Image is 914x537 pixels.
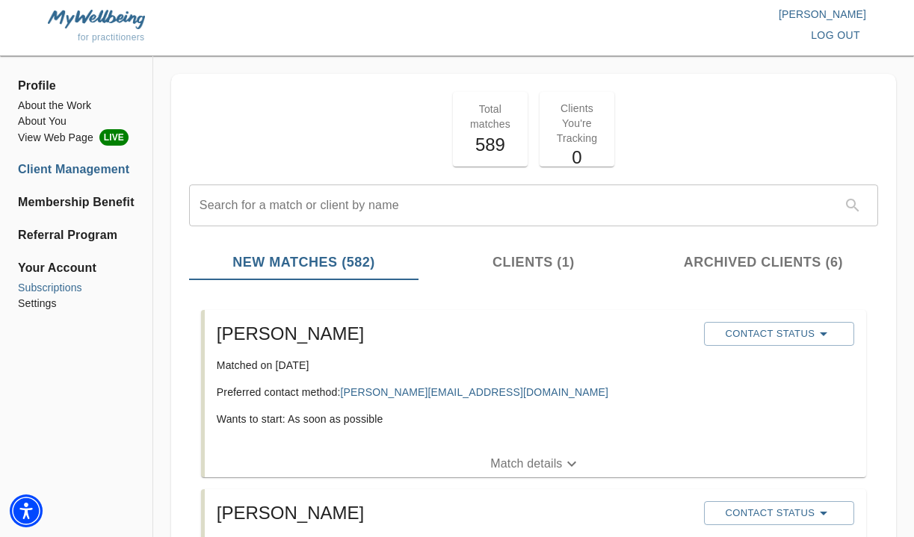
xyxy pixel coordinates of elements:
[18,296,135,311] a: Settings
[18,98,135,114] a: About the Work
[18,129,135,146] li: View Web Page
[99,129,129,146] span: LIVE
[198,252,410,273] span: New Matches (582)
[18,193,135,211] a: Membership Benefits
[18,280,135,296] a: Subscriptions
[18,226,135,244] a: Referral Program
[10,494,43,527] div: Accessibility Menu
[18,77,135,95] span: Profile
[811,26,860,45] span: log out
[711,504,847,522] span: Contact Status
[48,10,145,28] img: MyWellbeing
[549,146,605,170] h5: 0
[18,129,135,146] a: View Web PageLIVE
[18,114,135,129] a: About You
[217,358,692,373] p: Matched on [DATE]
[427,252,639,273] span: Clients (1)
[462,133,519,157] h5: 589
[711,325,847,343] span: Contact Status
[217,385,692,400] p: Preferred contact method:
[205,450,866,477] button: Match details
[217,322,692,346] h5: [PERSON_NAME]
[18,161,135,179] a: Client Management
[457,7,867,22] p: [PERSON_NAME]
[704,322,854,346] button: Contact Status
[340,386,608,398] a: [PERSON_NAME][EMAIL_ADDRESS][DOMAIN_NAME]
[462,102,519,131] p: Total matches
[490,455,562,473] p: Match details
[704,501,854,525] button: Contact Status
[658,252,869,273] span: Archived Clients (6)
[78,32,145,43] span: for practitioners
[805,22,866,49] button: log out
[217,501,692,525] h5: [PERSON_NAME]
[18,259,135,277] span: Your Account
[549,101,605,146] p: Clients You're Tracking
[217,412,692,426] p: Wants to start: As soon as possible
